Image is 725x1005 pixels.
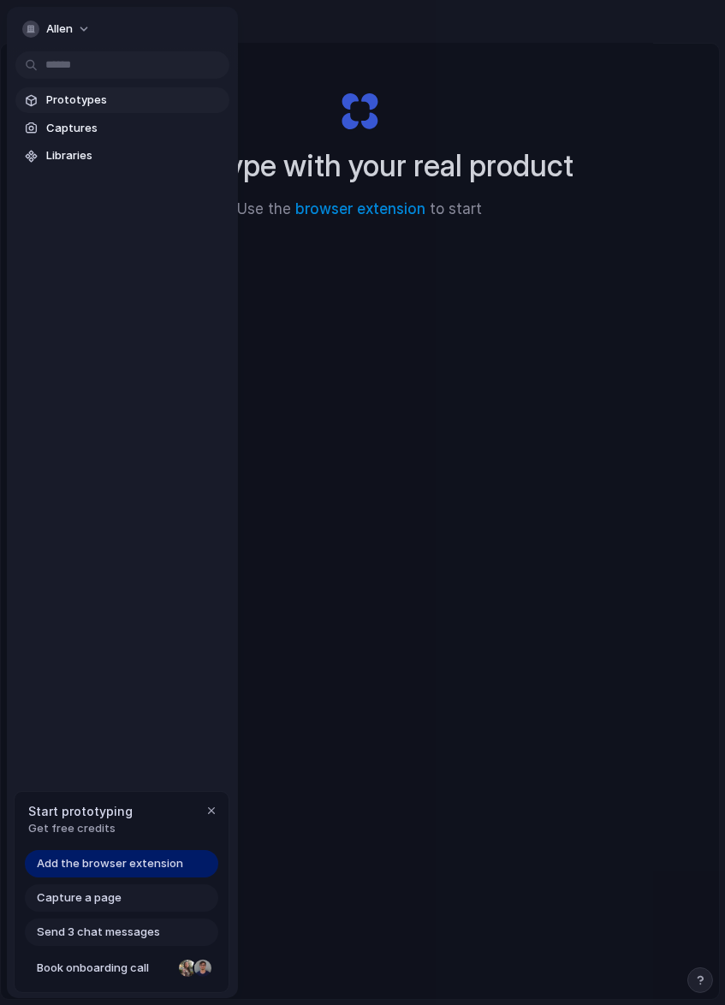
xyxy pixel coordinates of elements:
[46,147,223,164] span: Libraries
[46,21,73,38] span: allen
[15,87,229,113] a: Prototypes
[37,924,160,941] span: Send 3 chat messages
[37,889,122,907] span: Capture a page
[25,850,218,877] a: Add the browser extension
[37,960,172,977] span: Book onboarding call
[15,116,229,141] a: Captures
[46,120,223,137] span: Captures
[37,855,183,872] span: Add the browser extension
[177,958,198,978] div: Nicole Kubica
[28,820,133,837] span: Get free credits
[193,958,213,978] div: Christian Iacullo
[15,143,229,169] a: Libraries
[25,954,218,982] a: Book onboarding call
[15,15,99,43] button: allen
[46,92,223,109] span: Prototypes
[28,802,133,820] span: Start prototyping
